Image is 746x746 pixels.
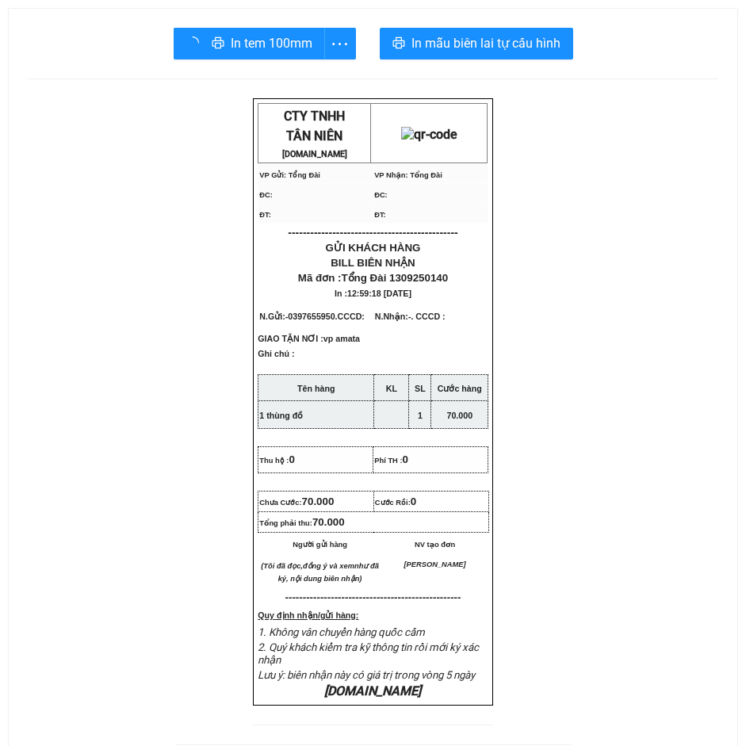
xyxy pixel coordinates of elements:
span: more [325,34,355,54]
span: printer [392,36,405,52]
em: [DOMAIN_NAME] [324,683,421,698]
span: VP Nhận: Tổng Đài [374,171,442,179]
span: Tổng phải thu: [259,519,344,527]
span: N.Gửi: [259,312,367,321]
span: GỬI KHÁCH HÀNG [326,242,421,254]
span: 12:59:18 [DATE] [347,289,411,298]
span: Chưa Cước: [259,499,334,507]
strong: Cước hàng [438,384,482,393]
span: vp amata [323,334,360,343]
span: 1 [418,411,423,420]
em: (Tôi đã đọc,đồng ý và xem [261,562,354,570]
strong: Quy định nhận/gửi hàng: [258,610,358,620]
span: Tổng Đài 1309250140 [341,272,448,284]
strong: [DOMAIN_NAME] [282,149,347,159]
span: 70.000 [446,411,472,420]
span: In tem 100mm [231,33,312,53]
span: 0 [411,495,416,507]
span: 1. Không vân chuyển hàng quốc cấm [258,626,425,638]
span: ĐC: [374,191,388,199]
span: ----------------------------------------------- [296,591,461,603]
span: . CCCD : [411,312,445,321]
span: 0 [289,453,294,465]
span: - [285,312,367,321]
span: printer [212,36,224,52]
span: Người gửi hàng [293,541,347,549]
span: ĐT: [374,211,386,219]
span: loading [186,36,205,49]
span: ---------------------------------------------- [288,226,457,239]
span: Cước Rồi: [375,499,416,507]
strong: SL [415,384,426,393]
span: 70.000 [312,516,345,528]
span: In : [335,289,411,298]
span: 70.000 [302,495,335,507]
em: như đã ký, nội dung biên nhận) [278,562,379,583]
span: 2. Quý khách kiểm tra kỹ thông tin rồi mới ký xác nhận [258,641,479,666]
span: NV tạo đơn [415,541,455,549]
span: Ghi chú : [258,349,294,371]
span: 1 thùng đồ [259,411,303,420]
button: more [324,28,356,59]
span: Lưu ý: biên nhận này có giá trị trong vòng 5 ngày [258,669,475,681]
span: 0397655950. [288,312,367,321]
span: Mã đơn : [298,272,448,284]
span: Phí TH : [374,457,408,465]
span: N.Nhận: [375,312,446,321]
span: - [408,312,446,321]
strong: KL [386,384,397,393]
strong: Tên hàng [297,384,335,393]
button: printerIn tem 100mm [174,28,325,59]
span: [PERSON_NAME] [404,560,465,568]
span: VP Gửi: Tổng Đài [259,171,320,179]
span: T [286,128,293,143]
span: Thu hộ : [259,457,295,465]
img: qr-code [401,127,457,142]
span: 0 [403,453,408,465]
button: printerIn mẫu biên lai tự cấu hình [380,28,573,59]
span: GIAO TẬN NƠI : [258,334,360,343]
span: CTY TNHH [284,109,345,124]
span: ÂN NIÊN [293,128,342,143]
span: In mẫu biên lai tự cấu hình [411,33,560,53]
span: CCCD: [338,312,367,321]
span: ĐT: [259,211,271,219]
span: ĐC: [259,191,273,199]
span: BILL BIÊN NHẬN [331,257,415,269]
span: --- [285,591,296,603]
